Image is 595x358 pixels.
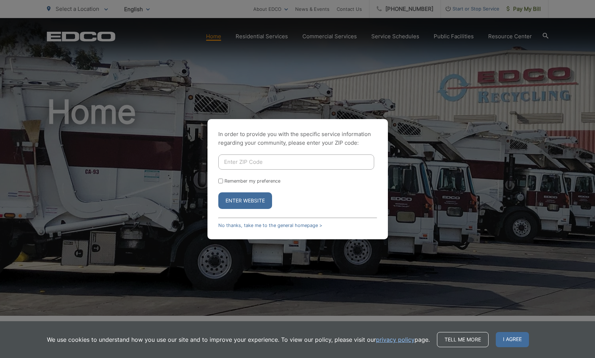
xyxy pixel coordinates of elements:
[218,154,374,170] input: Enter ZIP Code
[496,332,529,347] span: I agree
[47,335,430,344] p: We use cookies to understand how you use our site and to improve your experience. To view our pol...
[218,192,272,209] button: Enter Website
[218,130,377,147] p: In order to provide you with the specific service information regarding your community, please en...
[376,335,415,344] a: privacy policy
[224,178,280,184] label: Remember my preference
[437,332,489,347] a: Tell me more
[218,223,322,228] a: No thanks, take me to the general homepage >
